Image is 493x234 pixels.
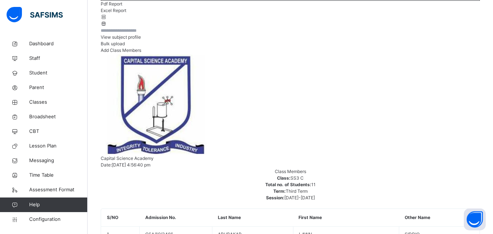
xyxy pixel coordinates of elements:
[265,182,311,187] span: Total no. of Students:
[290,175,304,181] span: SS3 C
[275,169,306,174] span: Class Members
[101,34,141,40] span: View subject profile
[273,188,286,194] span: Term:
[29,84,88,91] span: Parent
[399,209,479,227] th: Other Name
[29,55,88,62] span: Staff
[212,209,293,227] th: Last Name
[29,113,88,120] span: Broadsheet
[29,157,88,164] span: Messaging
[29,186,88,193] span: Assessment Format
[101,209,140,227] th: S/NO
[29,99,88,106] span: Classes
[29,69,88,77] span: Student
[277,175,290,181] span: Class:
[101,47,141,53] span: Add Class Members
[140,209,212,227] th: Admission No.
[29,40,88,47] span: Dashboard
[101,1,480,7] li: dropdown-list-item-null-0
[101,41,125,46] span: Bulk upload
[101,156,154,161] span: Capital Science Academy
[112,162,150,168] span: [DATE] 4:56:40 pm
[101,54,208,155] img: csakuje.png
[266,195,284,200] span: Session:
[284,195,315,200] span: [DATE]-[DATE]
[7,7,63,22] img: safsims
[29,128,88,135] span: CBT
[101,7,480,14] li: dropdown-list-item-null-1
[286,188,308,194] span: Third Term
[311,182,316,187] span: 11
[101,162,112,168] span: Date:
[464,208,486,230] button: Open asap
[29,201,87,208] span: Help
[29,216,87,223] span: Configuration
[29,142,88,150] span: Lesson Plan
[29,172,88,179] span: Time Table
[293,209,399,227] th: First Name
